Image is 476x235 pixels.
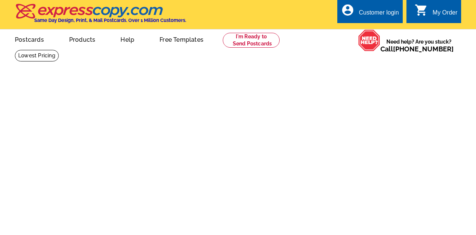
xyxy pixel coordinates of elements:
i: shopping_cart [415,3,428,17]
span: Call [380,45,454,53]
a: [PHONE_NUMBER] [393,45,454,53]
i: account_circle [341,3,354,17]
a: Same Day Design, Print, & Mail Postcards. Over 1 Million Customers. [15,9,186,23]
div: Customer login [359,9,399,20]
h4: Same Day Design, Print, & Mail Postcards. Over 1 Million Customers. [34,18,186,23]
a: Help [109,30,146,48]
div: My Order [432,9,457,20]
a: account_circle Customer login [341,8,399,18]
span: Need help? Are you stuck? [380,38,457,53]
a: Products [57,30,107,48]
a: shopping_cart My Order [415,8,457,18]
a: Postcards [3,30,56,48]
img: help [358,29,380,51]
a: Free Templates [148,30,215,48]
